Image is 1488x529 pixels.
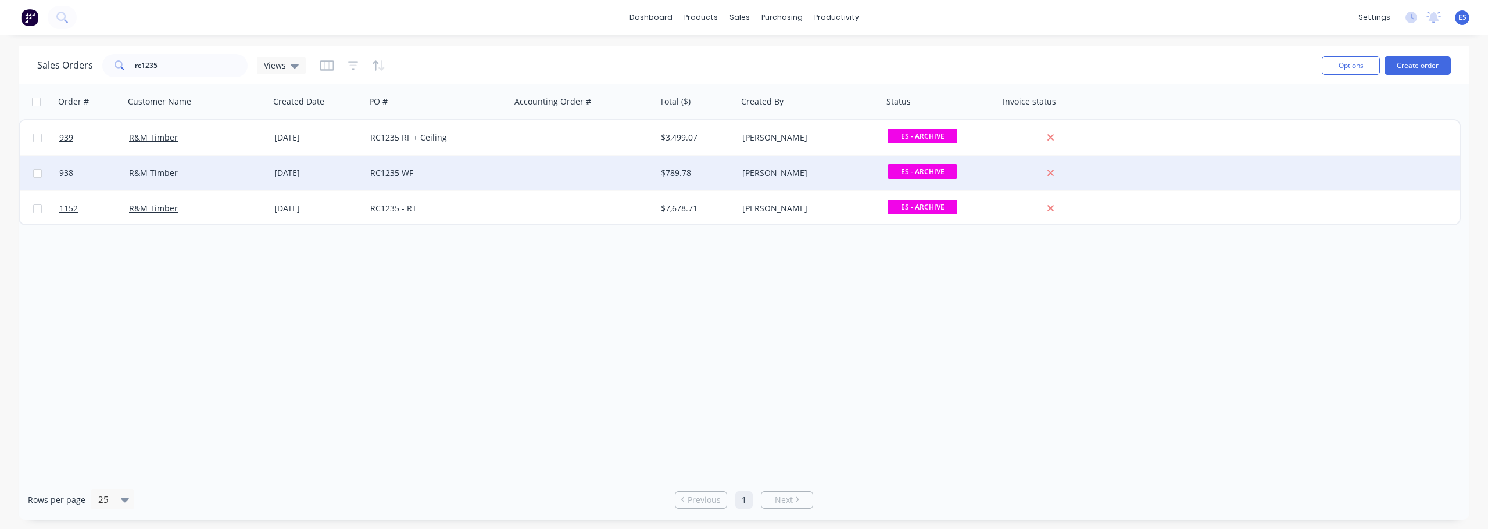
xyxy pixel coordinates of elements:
[370,132,499,143] div: RC1235 RF + Ceiling
[59,191,129,226] a: 1152
[129,132,178,143] a: R&M Timber
[742,203,871,214] div: [PERSON_NAME]
[888,164,957,179] span: ES - ARCHIVE
[775,494,793,506] span: Next
[661,132,729,143] div: $3,499.07
[128,96,191,107] div: Customer Name
[1353,9,1396,26] div: settings
[742,167,871,179] div: [PERSON_NAME]
[888,200,957,214] span: ES - ARCHIVE
[274,132,361,143] div: [DATE]
[58,96,89,107] div: Order #
[59,203,78,214] span: 1152
[678,9,724,26] div: products
[624,9,678,26] a: dashboard
[756,9,809,26] div: purchasing
[886,96,911,107] div: Status
[273,96,324,107] div: Created Date
[37,60,93,71] h1: Sales Orders
[742,132,871,143] div: [PERSON_NAME]
[135,54,248,77] input: Search...
[28,494,85,506] span: Rows per page
[129,203,178,214] a: R&M Timber
[369,96,388,107] div: PO #
[688,494,721,506] span: Previous
[59,167,73,179] span: 938
[59,120,129,155] a: 939
[1322,56,1380,75] button: Options
[761,494,813,506] a: Next page
[264,59,286,71] span: Views
[21,9,38,26] img: Factory
[670,491,818,509] ul: Pagination
[274,167,361,179] div: [DATE]
[661,167,729,179] div: $789.78
[888,129,957,143] span: ES - ARCHIVE
[370,203,499,214] div: RC1235 - RT
[660,96,691,107] div: Total ($)
[370,167,499,179] div: RC1235 WF
[675,494,727,506] a: Previous page
[1003,96,1056,107] div: Invoice status
[514,96,591,107] div: Accounting Order #
[809,9,865,26] div: productivity
[59,156,129,190] a: 938
[129,167,178,178] a: R&M Timber
[661,203,729,214] div: $7,678.71
[1458,12,1466,23] span: ES
[724,9,756,26] div: sales
[59,132,73,143] span: 939
[735,491,753,509] a: Page 1 is your current page
[1385,56,1451,75] button: Create order
[741,96,784,107] div: Created By
[274,203,361,214] div: [DATE]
